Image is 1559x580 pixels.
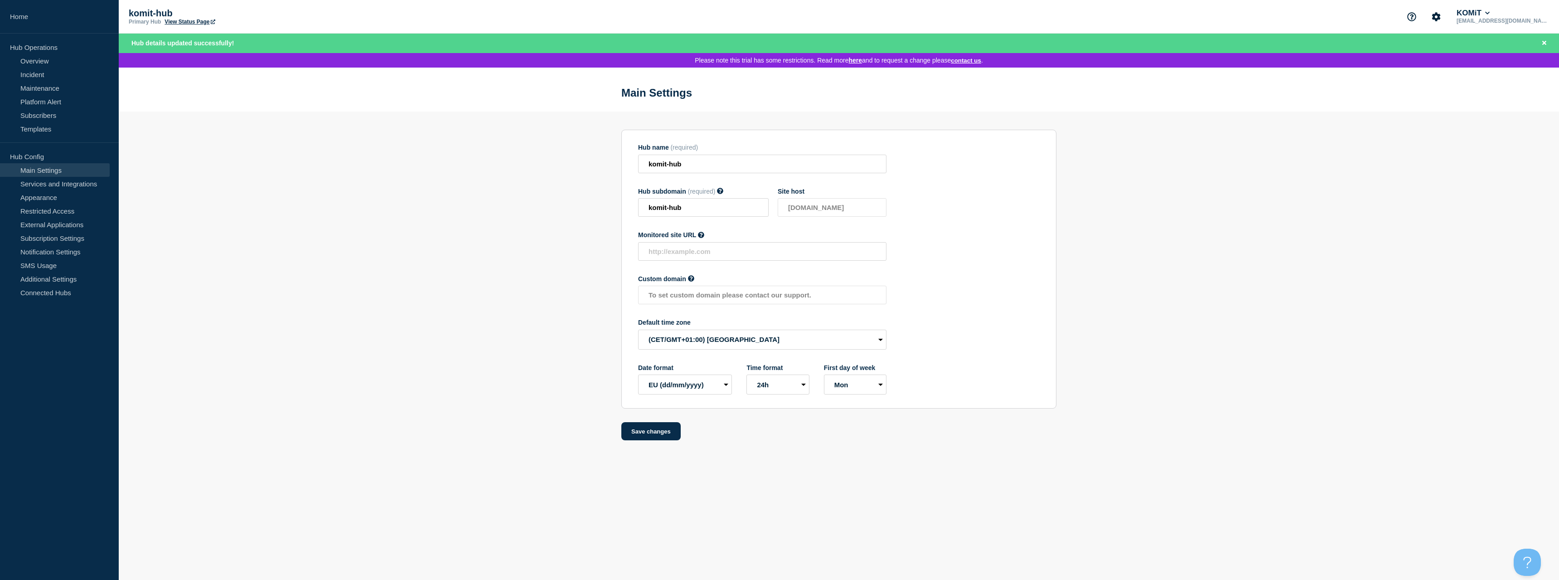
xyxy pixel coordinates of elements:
input: sample [638,198,769,217]
button: Support [1402,7,1421,26]
span: Monitored site URL [638,231,696,239]
p: Primary Hub [129,19,161,25]
button: Save changes [621,422,681,440]
div: Date format [638,364,732,371]
input: http://example.com [638,242,886,261]
p: [EMAIL_ADDRESS][DOMAIN_NAME] [1455,18,1549,24]
span: Custom domain [638,275,686,283]
button: Contact us [951,57,981,64]
span: (required) [688,188,716,195]
div: Hub name [638,144,886,151]
iframe: Help Scout Beacon - Open [1514,549,1541,576]
span: (required) [670,144,698,151]
div: Site host [778,188,886,195]
button: KOMiT [1455,9,1491,18]
p: komit-hub [129,8,310,19]
div: Please note this trial has some restrictions. Read more and to request a change please . [119,53,1559,68]
select: Time format [746,375,809,395]
span: Hub subdomain [638,188,686,195]
div: Time format [746,364,809,371]
a: here [848,57,862,64]
div: Default time zone [638,319,886,326]
button: Close banner [1539,38,1550,49]
h1: Main Settings [621,87,692,99]
input: Site host [778,198,886,217]
a: View Status Page [165,19,215,25]
div: First day of week [824,364,886,371]
select: Default time zone [638,330,886,350]
input: Hub name [638,155,886,173]
select: Date format [638,375,732,395]
select: First day of week [824,375,886,395]
button: Account settings [1427,7,1446,26]
span: Hub details updated successfully! [131,39,234,47]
